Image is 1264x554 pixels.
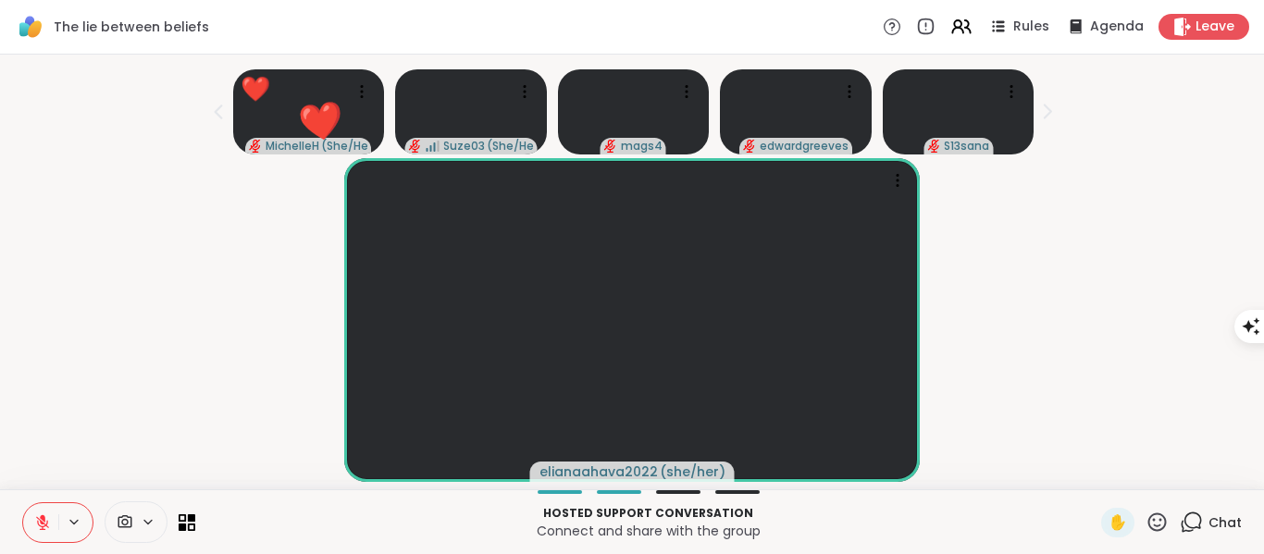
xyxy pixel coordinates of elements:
span: ✋ [1109,511,1127,534]
img: ShareWell Logomark [15,11,46,43]
span: S13sana [944,139,989,154]
span: ( she/her ) [660,462,725,481]
span: Chat [1208,513,1242,532]
span: ( She/Her ) [487,139,533,154]
span: Agenda [1090,18,1144,36]
p: Connect and share with the group [206,522,1090,540]
span: audio-muted [408,140,421,153]
span: elianaahava2022 [539,462,658,481]
button: ❤️ [280,81,362,163]
span: audio-muted [743,140,756,153]
span: Suze03 [443,139,485,154]
span: Rules [1013,18,1049,36]
span: Leave [1196,18,1234,36]
span: audio-muted [604,140,617,153]
p: Hosted support conversation [206,505,1090,522]
span: edwardgreeves [760,139,849,154]
div: ❤️ [241,71,270,107]
span: audio-muted [249,140,262,153]
span: audio-muted [927,140,940,153]
span: MichelleH [266,139,319,154]
span: mags4 [621,139,663,154]
span: The lie between beliefs [54,18,209,36]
